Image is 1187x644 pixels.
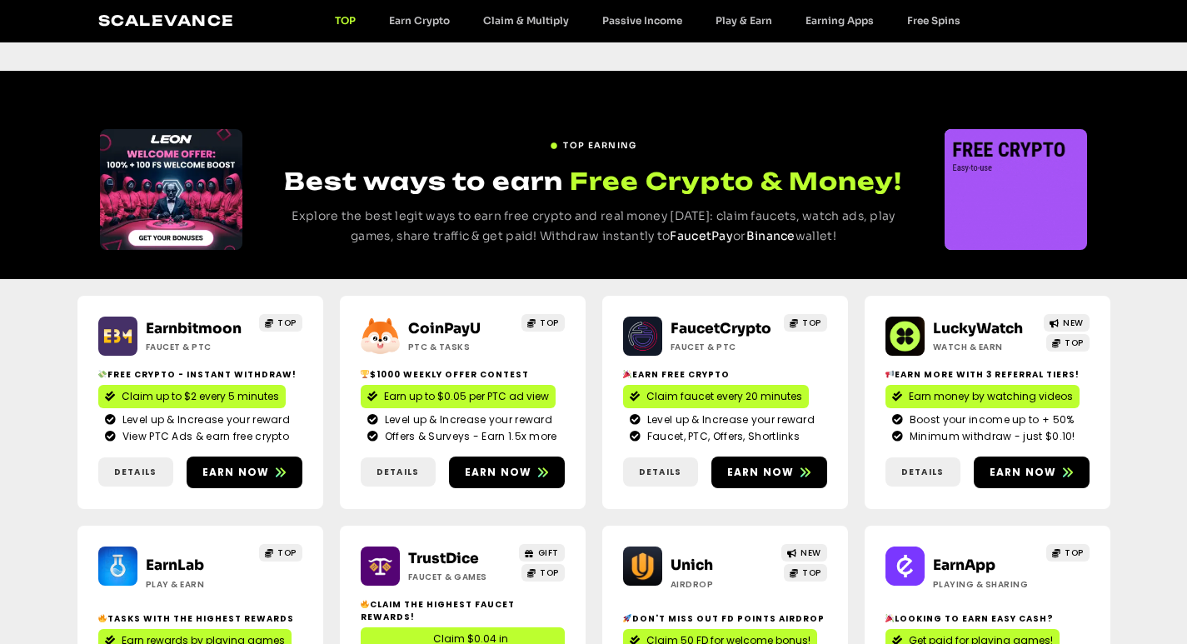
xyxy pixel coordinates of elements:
[623,370,631,378] img: 🎉
[623,385,809,408] a: Claim faucet every 20 minutes
[377,466,419,478] span: Details
[586,14,699,27] a: Passive Income
[146,320,242,337] a: Earnbitmoon
[449,457,565,488] a: Earn now
[643,412,815,427] span: Level up & Increase your reward
[361,368,565,381] h2: $1000 Weekly Offer contest
[746,228,795,243] a: Binance
[384,389,549,404] span: Earn up to $0.05 per PTC ad view
[885,614,894,622] img: 🎉
[800,547,821,559] span: NEW
[623,614,631,622] img: 🚀
[905,429,1075,444] span: Minimum withdraw - just $0.10!
[781,544,827,562] a: NEW
[98,612,302,625] h2: Tasks with the highest rewards
[118,412,290,427] span: Level up & Increase your reward
[933,341,1037,353] h2: Watch & Earn
[974,457,1090,488] a: Earn now
[466,14,586,27] a: Claim & Multiply
[118,429,289,444] span: View PTC Ads & earn free crypto
[98,368,302,381] h2: Free crypto - Instant withdraw!
[408,550,479,567] a: TrustDice
[885,457,960,487] a: Details
[623,368,827,381] h2: Earn free crypto
[122,389,279,404] span: Claim up to $2 every 5 minutes
[408,320,481,337] a: CoinPayU
[361,370,369,378] img: 🏆
[521,314,565,332] a: TOP
[187,457,302,488] a: Earn now
[1046,334,1090,352] a: TOP
[98,614,107,622] img: 🔥
[98,370,107,378] img: 💸
[784,564,827,582] a: TOP
[146,578,250,591] h2: Play & Earn
[361,385,556,408] a: Earn up to $0.05 per PTC ad view
[372,14,466,27] a: Earn Crypto
[885,612,1090,625] h2: Looking to Earn Easy Cash?
[540,567,559,579] span: TOP
[361,598,565,623] h2: Claim the highest faucet rewards!
[711,457,827,488] a: Earn now
[802,317,821,329] span: TOP
[284,167,563,196] span: Best ways to earn
[945,129,1087,250] div: Slides
[1063,317,1084,329] span: NEW
[540,317,559,329] span: TOP
[146,557,204,574] a: EarnLab
[114,466,157,478] span: Details
[671,557,713,574] a: Unich
[465,465,532,480] span: Earn now
[789,14,890,27] a: Earning Apps
[699,14,789,27] a: Play & Earn
[361,457,436,487] a: Details
[727,465,795,480] span: Earn now
[1044,314,1090,332] a: NEW
[905,412,1075,427] span: Boost your income up to + 50%
[98,12,235,29] a: Scalevance
[1065,337,1084,349] span: TOP
[318,14,977,27] nav: Menu
[519,544,565,562] a: GIFT
[408,571,512,583] h2: Faucet & Games
[146,341,250,353] h2: Faucet & PTC
[890,14,977,27] a: Free Spins
[570,165,902,197] span: Free Crypto & Money!
[381,412,552,427] span: Level up & Increase your reward
[671,578,775,591] h2: Airdrop
[98,457,173,487] a: Details
[381,429,557,444] span: Offers & Surveys - Earn 1.5x more
[361,600,369,608] img: 🔥
[945,129,1087,250] div: 1 / 3
[259,314,302,332] a: TOP
[408,341,512,353] h2: ptc & Tasks
[98,385,286,408] a: Claim up to $2 every 5 minutes
[885,368,1090,381] h2: Earn more with 3 referral Tiers!
[563,139,636,152] span: TOP EARNING
[277,547,297,559] span: TOP
[318,14,372,27] a: TOP
[521,564,565,582] a: TOP
[885,385,1080,408] a: Earn money by watching videos
[885,370,894,378] img: 📢
[901,466,944,478] span: Details
[643,429,800,444] span: Faucet, PTC, Offers, Shortlinks
[538,547,559,559] span: GIFT
[671,320,771,337] a: FaucetCrypto
[646,389,802,404] span: Claim faucet every 20 minutes
[623,457,698,487] a: Details
[784,314,827,332] a: TOP
[990,465,1057,480] span: Earn now
[802,567,821,579] span: TOP
[623,612,827,625] h2: Don't miss out Fd points airdrop
[202,465,270,480] span: Earn now
[639,466,681,478] span: Details
[670,228,733,243] a: FaucetPay
[933,557,995,574] a: EarnApp
[671,341,775,353] h2: Faucet & PTC
[933,320,1023,337] a: LuckyWatch
[933,578,1037,591] h2: Playing & Sharing
[273,207,914,247] p: Explore the best legit ways to earn free crypto and real money [DATE]: claim faucets, watch ads, ...
[550,132,636,152] a: TOP EARNING
[100,129,242,250] div: Slides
